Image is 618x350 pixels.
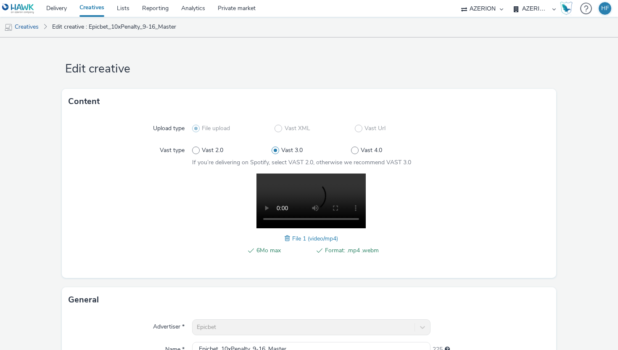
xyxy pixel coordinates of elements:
[150,319,188,331] label: Advertiser *
[560,2,573,15] img: Hawk Academy
[68,95,100,108] h3: Content
[292,235,338,243] span: File 1 (video/mp4)
[202,124,230,133] span: File upload
[2,3,34,14] img: undefined Logo
[285,124,310,133] span: Vast XML
[68,294,99,306] h3: General
[202,146,223,155] span: Vast 2.0
[364,124,386,133] span: Vast Url
[150,121,188,133] label: Upload type
[48,17,180,37] a: Edit creative : Epicbet_10xPenalty_9-16_Master
[192,158,411,166] span: If you’re delivering on Spotify, select VAST 2.0, otherwise we recommend VAST 3.0
[156,143,188,155] label: Vast type
[281,146,303,155] span: Vast 3.0
[4,23,13,32] img: mobile
[560,2,576,15] a: Hawk Academy
[601,2,609,15] div: HF
[62,61,556,77] h1: Edit creative
[256,246,310,256] span: 6Mo max
[325,246,379,256] span: Format: .mp4 .webm
[361,146,382,155] span: Vast 4.0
